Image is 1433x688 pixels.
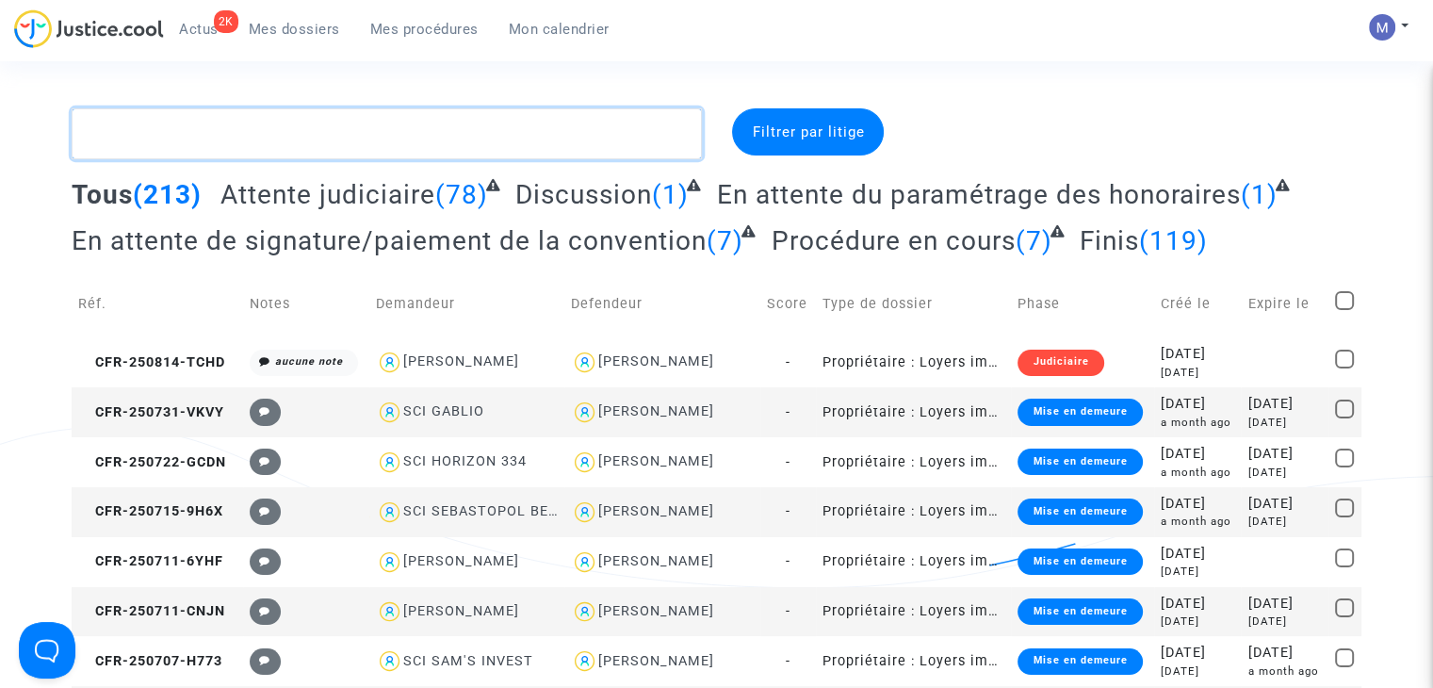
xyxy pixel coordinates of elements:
span: (119) [1139,225,1208,256]
td: Propriétaire : Loyers impayés/Charges impayées [816,636,1011,686]
td: Propriétaire : Loyers impayés/Charges impayées [816,587,1011,637]
div: Mise en demeure [1018,549,1142,575]
img: icon-user.svg [571,549,598,576]
div: SCI SEBASTOPOL BERGER-JUILLOT [403,503,650,519]
td: Réf. [72,270,242,337]
div: a month ago [1161,514,1234,530]
span: CFR-250814-TCHD [78,354,225,370]
span: Mes procédures [370,21,479,38]
div: [DATE] [1161,494,1234,515]
img: icon-user.svg [571,399,598,426]
img: icon-user.svg [376,598,403,626]
div: [DATE] [1247,614,1321,630]
span: CFR-250722-GCDN [78,454,226,470]
img: icon-user.svg [571,349,598,376]
div: a month ago [1161,465,1234,481]
img: icon-user.svg [571,449,598,476]
div: SCI HORIZON 334 [403,453,527,469]
span: - [786,503,790,519]
img: icon-user.svg [376,449,403,476]
img: icon-user.svg [571,647,598,675]
span: En attente du paramétrage des honoraires [717,179,1241,210]
div: [DATE] [1247,465,1321,481]
span: - [786,653,790,669]
div: SCI SAM'S INVEST [403,653,533,669]
div: [DATE] [1247,643,1321,663]
div: Judiciaire [1018,350,1103,376]
div: Mise en demeure [1018,598,1142,625]
div: [PERSON_NAME] [598,503,714,519]
div: [PERSON_NAME] [403,353,519,369]
span: - [786,603,790,619]
div: a month ago [1247,663,1321,680]
span: (78) [435,179,488,210]
span: CFR-250715-9H6X [78,503,223,519]
div: [DATE] [1161,444,1234,465]
div: [PERSON_NAME] [598,453,714,469]
div: [DATE] [1161,365,1234,381]
div: [DATE] [1247,415,1321,431]
img: icon-user.svg [571,598,598,626]
div: [DATE] [1247,494,1321,515]
div: [DATE] [1161,643,1234,663]
td: Propriétaire : Loyers impayés/Charges impayées [816,437,1011,487]
img: jc-logo.svg [14,9,164,48]
span: (7) [1016,225,1052,256]
a: Mes procédures [355,15,494,43]
div: a month ago [1161,415,1234,431]
div: [PERSON_NAME] [598,553,714,569]
div: Mise en demeure [1018,449,1142,475]
span: Actus [179,21,219,38]
div: [PERSON_NAME] [598,653,714,669]
td: Expire le [1241,270,1327,337]
div: [PERSON_NAME] [598,353,714,369]
div: Mise en demeure [1018,499,1142,525]
iframe: Help Scout Beacon - Open [19,622,75,679]
td: Defendeur [564,270,759,337]
span: Procédure en cours [772,225,1016,256]
img: icon-user.svg [376,349,403,376]
span: CFR-250711-6YHF [78,553,223,569]
span: CFR-250711-CNJN [78,603,225,619]
span: Attente judiciaire [220,179,435,210]
span: Filtrer par litige [752,123,864,140]
span: Mes dossiers [249,21,340,38]
div: [DATE] [1161,544,1234,565]
td: Propriétaire : Loyers impayés/Charges impayées [816,387,1011,437]
span: - [786,404,790,420]
img: icon-user.svg [571,499,598,526]
td: Score [760,270,816,337]
span: - [786,354,790,370]
div: [DATE] [1161,614,1234,630]
span: Mon calendrier [509,21,610,38]
a: Mes dossiers [234,15,355,43]
div: [PERSON_NAME] [598,403,714,419]
span: (1) [652,179,689,210]
div: [DATE] [1247,594,1321,614]
div: Mise en demeure [1018,648,1142,675]
div: [DATE] [1161,663,1234,680]
span: Tous [72,179,133,210]
div: [DATE] [1161,564,1234,580]
div: 2K [214,10,238,33]
td: Propriétaire : Loyers impayés/Charges impayées [816,487,1011,537]
span: En attente de signature/paiement de la convention [72,225,707,256]
span: CFR-250731-VKVY [78,404,224,420]
td: Notes [243,270,369,337]
div: [PERSON_NAME] [403,553,519,569]
td: Propriétaire : Loyers impayés/Charges impayées [816,337,1011,387]
a: 2KActus [164,15,234,43]
div: [DATE] [1161,594,1234,614]
div: [DATE] [1247,394,1321,415]
td: Type de dossier [816,270,1011,337]
div: [DATE] [1161,344,1234,365]
span: Discussion [515,179,652,210]
td: Phase [1011,270,1154,337]
span: (7) [707,225,743,256]
div: [DATE] [1247,444,1321,465]
td: Créé le [1154,270,1241,337]
a: Mon calendrier [494,15,625,43]
td: Propriétaire : Loyers impayés/Charges impayées [816,537,1011,587]
div: SCI GABLIO [403,403,484,419]
div: [DATE] [1247,514,1321,530]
